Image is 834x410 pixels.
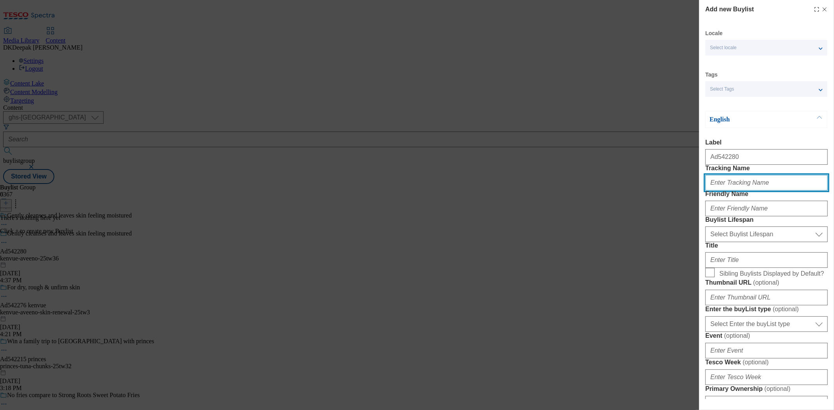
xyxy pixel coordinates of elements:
[705,216,828,223] label: Buylist Lifespan
[724,332,750,339] span: ( optional )
[705,343,828,358] input: Enter Event
[705,252,828,268] input: Enter Title
[710,116,792,123] p: English
[705,191,828,198] label: Friendly Name
[705,242,828,249] label: Title
[705,31,723,36] label: Locale
[705,332,828,340] label: Event
[705,358,828,366] label: Tesco Week
[764,385,791,392] span: ( optional )
[705,290,828,305] input: Enter Thumbnail URL
[705,201,828,216] input: Enter Friendly Name
[710,45,737,51] span: Select locale
[705,165,828,172] label: Tracking Name
[753,279,779,286] span: ( optional )
[719,270,824,277] span: Sibling Buylists Displayed by Default?
[705,175,828,191] input: Enter Tracking Name
[705,369,828,385] input: Enter Tesco Week
[705,5,754,14] h4: Add new Buylist
[705,81,827,97] button: Select Tags
[710,86,734,92] span: Select Tags
[705,139,828,146] label: Label
[773,306,799,312] span: ( optional )
[705,385,828,393] label: Primary Ownership
[705,40,827,55] button: Select locale
[705,149,828,165] input: Enter Label
[705,305,828,313] label: Enter the buyList type
[705,279,828,287] label: Thumbnail URL
[743,359,769,365] span: ( optional )
[705,73,718,77] label: Tags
